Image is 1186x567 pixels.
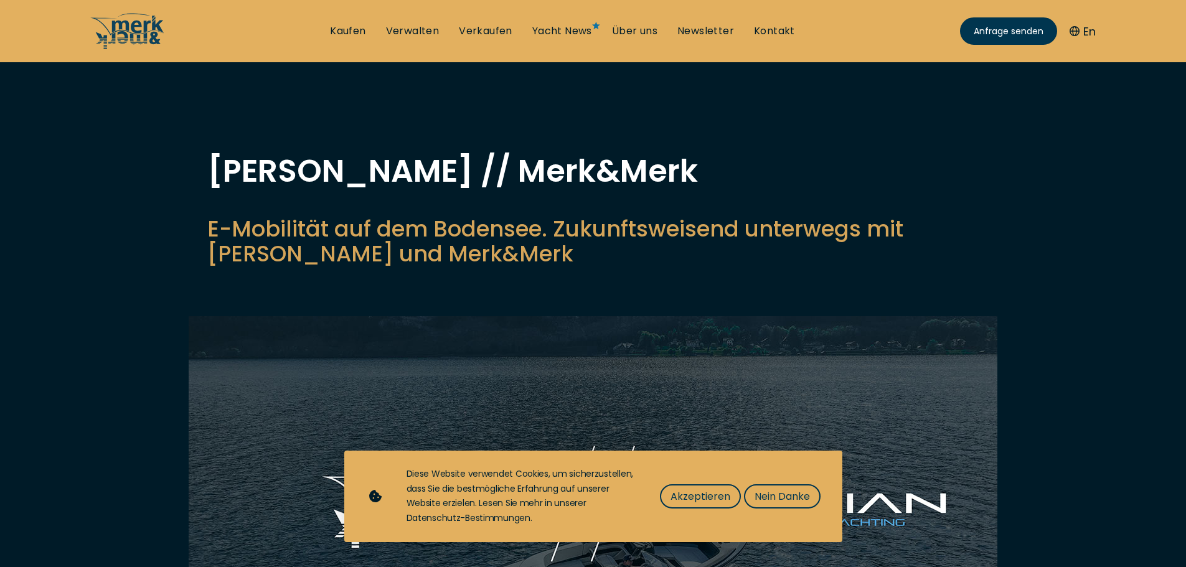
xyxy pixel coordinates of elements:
[755,489,810,504] span: Nein Danke
[207,217,979,266] p: E-Mobilität auf dem Bodensee. Zukunftsweisend unterwegs mit [PERSON_NAME] und Merk&Merk
[407,467,635,526] div: Diese Website verwendet Cookies, um sicherzustellen, dass Sie die bestmögliche Erfahrung auf unse...
[612,24,657,38] a: Über uns
[960,17,1057,45] a: Anfrage senden
[660,484,741,508] button: Akzeptieren
[407,512,530,524] a: Datenschutz-Bestimmungen
[207,156,979,187] h1: [PERSON_NAME] // Merk&Merk
[671,489,730,504] span: Akzeptieren
[459,24,512,38] a: Verkaufen
[386,24,440,38] a: Verwalten
[330,24,365,38] a: Kaufen
[532,24,592,38] a: Yacht News
[754,24,795,38] a: Kontakt
[974,25,1043,38] span: Anfrage senden
[1070,23,1096,40] button: En
[744,484,821,508] button: Nein Danke
[677,24,734,38] a: Newsletter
